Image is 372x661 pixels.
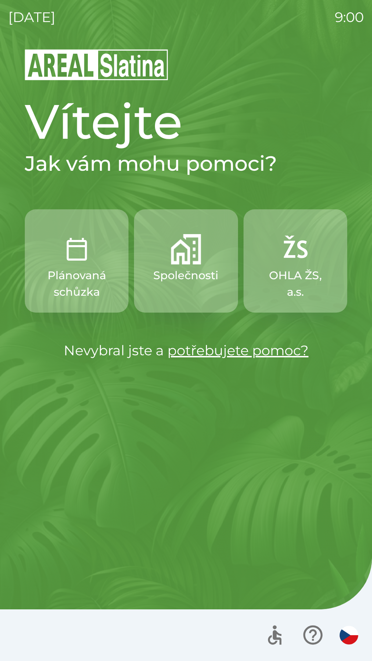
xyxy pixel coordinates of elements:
h1: Vítejte [25,92,347,151]
img: cs flag [340,626,358,644]
img: 9f72f9f4-8902-46ff-b4e6-bc4241ee3c12.png [280,234,310,264]
button: Plánovaná schůzka [25,209,128,313]
a: potřebujete pomoc? [167,342,309,359]
img: 0ea463ad-1074-4378-bee6-aa7a2f5b9440.png [62,234,92,264]
img: 58b4041c-2a13-40f9-aad2-b58ace873f8c.png [171,234,201,264]
p: 9:00 [335,7,364,28]
h2: Jak vám mohu pomoci? [25,151,347,176]
button: Společnosti [134,209,238,313]
p: Společnosti [153,267,218,284]
button: OHLA ŽS, a.s. [244,209,347,313]
p: Plánovaná schůzka [41,267,112,300]
p: OHLA ŽS, a.s. [260,267,331,300]
img: Logo [25,48,347,81]
p: [DATE] [8,7,55,28]
p: Nevybral jste a [25,340,347,361]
